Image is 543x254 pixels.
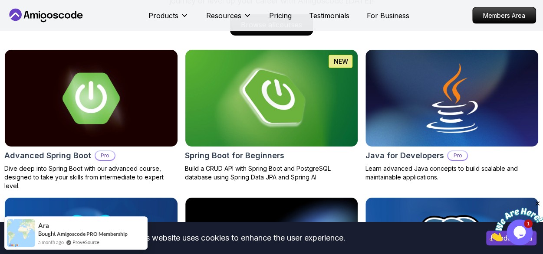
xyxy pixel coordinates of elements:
[206,10,252,28] button: Resources
[5,50,178,147] img: Advanced Spring Boot card
[185,150,284,162] h2: Spring Boot for Beginners
[367,10,409,21] a: For Business
[365,49,539,182] a: Java for Developers cardJava for DevelopersProLearn advanced Java concepts to build scalable and ...
[185,49,359,182] a: Spring Boot for Beginners cardNEWSpring Boot for BeginnersBuild a CRUD API with Spring Boot and P...
[38,230,56,237] span: Bought
[7,219,35,247] img: provesource social proof notification image
[4,164,178,190] p: Dive deep into Spring Boot with our advanced course, designed to take your skills from intermedia...
[38,222,49,229] span: Ara
[448,151,467,160] p: Pro
[365,164,539,182] p: Learn advanced Java concepts to build scalable and maintainable applications.
[185,164,359,182] p: Build a CRUD API with Spring Boot and PostgreSQL database using Spring Data JPA and Spring AI
[4,150,91,162] h2: Advanced Spring Boot
[181,48,362,149] img: Spring Boot for Beginners card
[473,8,536,23] p: Members Area
[472,7,536,24] a: Members Area
[72,238,99,246] a: ProveSource
[489,200,543,241] iframe: chat widget
[7,228,473,247] div: This website uses cookies to enhance the user experience.
[206,10,241,21] p: Resources
[365,50,538,147] img: Java for Developers card
[148,10,189,28] button: Products
[4,49,178,190] a: Advanced Spring Boot cardAdvanced Spring BootProDive deep into Spring Boot with our advanced cour...
[333,57,348,66] p: NEW
[148,10,178,21] p: Products
[38,238,64,246] span: a month ago
[269,10,292,21] a: Pricing
[486,231,536,245] button: Accept cookies
[365,150,444,162] h2: Java for Developers
[95,151,115,160] p: Pro
[57,231,128,237] a: Amigoscode PRO Membership
[309,10,349,21] a: Testimonials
